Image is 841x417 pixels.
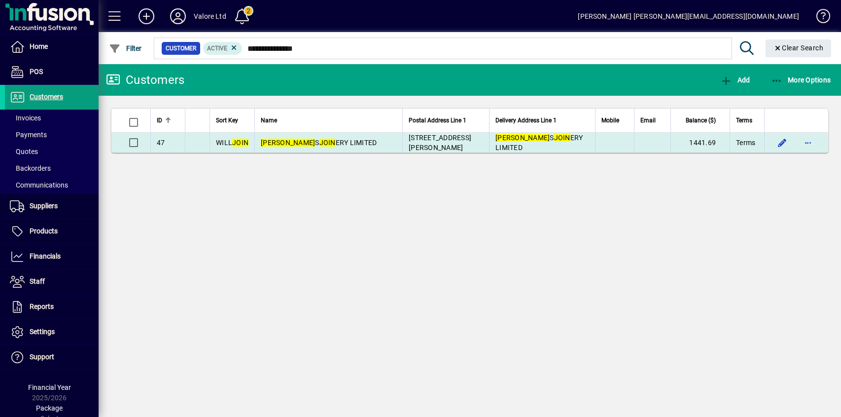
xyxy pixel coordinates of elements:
[109,44,142,52] span: Filter
[30,303,54,310] span: Reports
[554,134,570,142] em: JOIN
[30,328,55,336] span: Settings
[30,68,43,76] span: POS
[10,148,38,155] span: Quotes
[216,139,248,147] span: WILL
[30,227,58,235] span: Products
[736,115,752,126] span: Terms
[495,134,550,142] em: [PERSON_NAME]
[28,383,71,391] span: Financial Year
[36,404,63,412] span: Package
[5,269,99,294] a: Staff
[5,194,99,219] a: Suppliers
[601,115,619,126] span: Mobile
[232,139,248,147] em: JOIN
[670,133,730,152] td: 1441.69
[166,43,196,53] span: Customer
[30,252,61,260] span: Financials
[203,42,243,55] mat-chip: Activation Status: Active
[5,244,99,269] a: Financials
[5,160,99,177] a: Backorders
[261,115,277,126] span: Name
[194,8,226,24] div: Valore Ltd
[5,177,99,193] a: Communications
[409,115,466,126] span: Postal Address Line 1
[720,76,750,84] span: Add
[106,72,184,88] div: Customers
[261,139,377,147] span: S ERY LIMITED
[30,93,63,101] span: Customers
[30,202,58,210] span: Suppliers
[30,277,45,285] span: Staff
[800,135,816,151] button: More options
[677,115,725,126] div: Balance ($)
[5,60,99,84] a: POS
[106,39,144,57] button: Filter
[10,114,41,122] span: Invoices
[157,115,162,126] span: ID
[774,135,790,151] button: Edit
[771,76,831,84] span: More Options
[319,139,336,147] em: JOIN
[640,115,656,126] span: Email
[10,181,68,189] span: Communications
[773,44,824,52] span: Clear Search
[578,8,799,24] div: [PERSON_NAME] [PERSON_NAME][EMAIL_ADDRESS][DOMAIN_NAME]
[5,345,99,370] a: Support
[157,115,179,126] div: ID
[718,71,752,89] button: Add
[216,115,238,126] span: Sort Key
[5,295,99,319] a: Reports
[5,143,99,160] a: Quotes
[30,353,54,361] span: Support
[5,219,99,244] a: Products
[495,115,557,126] span: Delivery Address Line 1
[5,110,99,126] a: Invoices
[30,42,48,50] span: Home
[5,35,99,59] a: Home
[131,7,162,25] button: Add
[10,131,47,139] span: Payments
[601,115,628,126] div: Mobile
[766,39,832,57] button: Clear
[261,139,315,147] em: [PERSON_NAME]
[10,164,51,172] span: Backorders
[495,134,583,152] span: S ERY LIMITED
[261,115,396,126] div: Name
[5,320,99,344] a: Settings
[157,139,165,147] span: 47
[5,126,99,143] a: Payments
[640,115,665,126] div: Email
[686,115,716,126] span: Balance ($)
[736,138,755,148] span: Terms
[769,71,834,89] button: More Options
[162,7,194,25] button: Profile
[409,134,471,152] span: [STREET_ADDRESS][PERSON_NAME]
[809,2,829,34] a: Knowledge Base
[207,45,227,52] span: Active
